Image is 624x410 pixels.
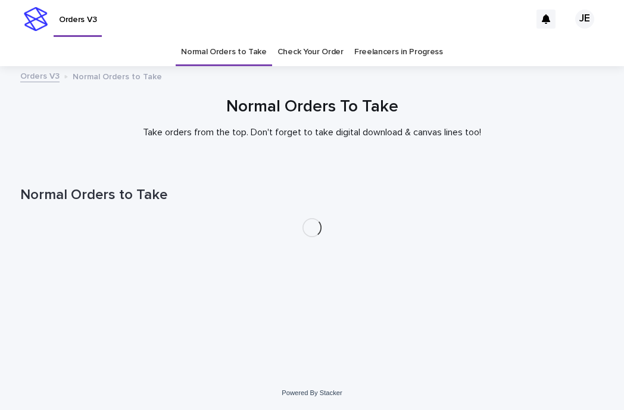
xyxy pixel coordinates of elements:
[181,38,267,66] a: Normal Orders to Take
[20,69,60,82] a: Orders V3
[73,69,162,82] p: Normal Orders to Take
[282,389,342,396] a: Powered By Stacker
[575,10,594,29] div: JE
[20,187,604,204] h1: Normal Orders to Take
[74,127,550,138] p: Take orders from the top. Don't forget to take digital download & canvas lines too!
[354,38,443,66] a: Freelancers in Progress
[277,38,344,66] a: Check Your Order
[24,7,48,31] img: stacker-logo-s-only.png
[20,97,604,117] h1: Normal Orders To Take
